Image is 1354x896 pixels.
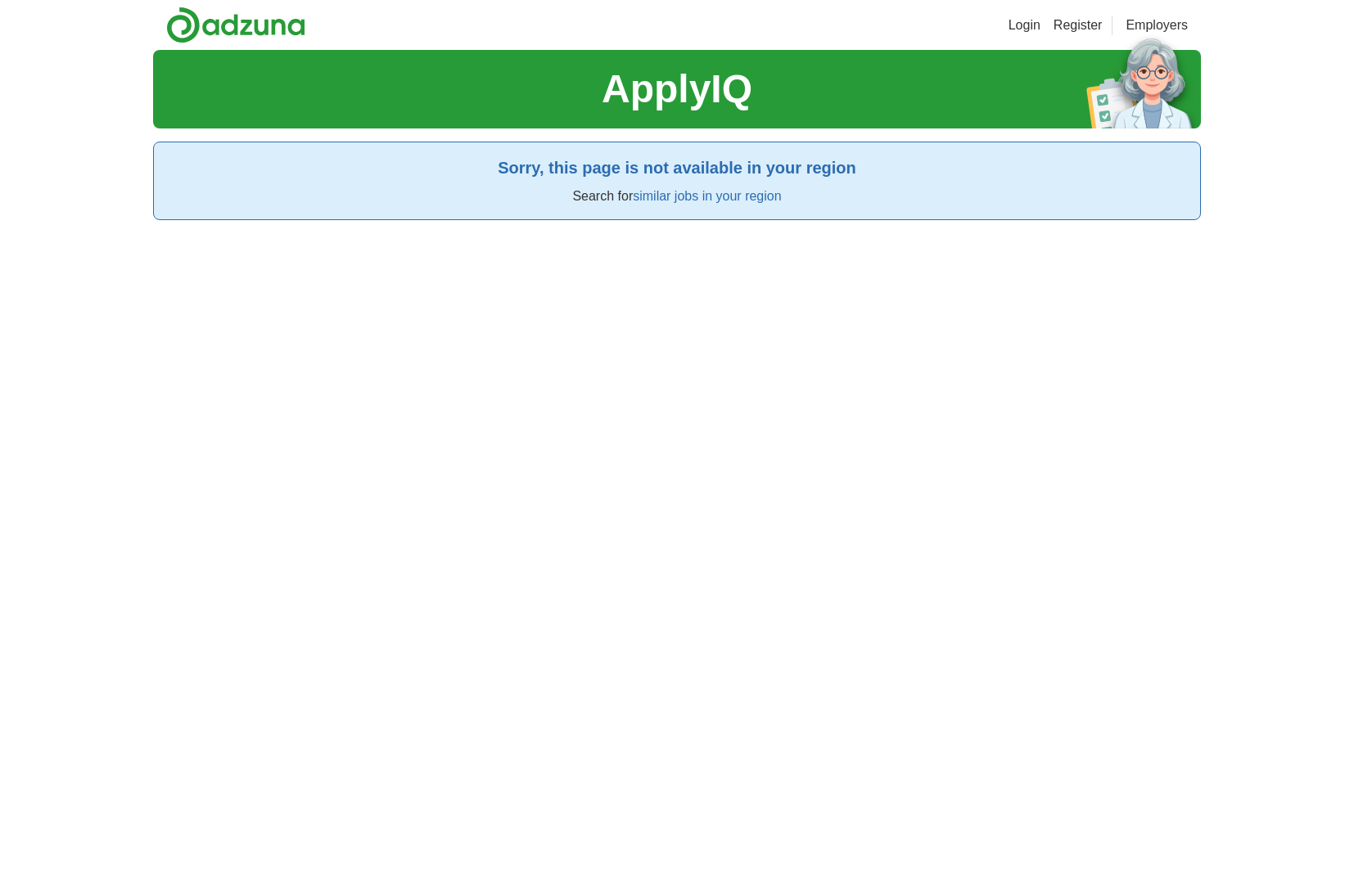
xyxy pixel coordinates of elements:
a: similar jobs in your region [633,189,781,203]
h2: Sorry, this page is not available in your region [167,155,1187,180]
a: Register [1054,16,1103,35]
h1: ApplyIQ [602,60,752,119]
p: Search for [167,187,1187,206]
a: Employers [1126,16,1188,35]
img: Adzuna logo [166,7,305,43]
a: Login [1009,16,1040,35]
